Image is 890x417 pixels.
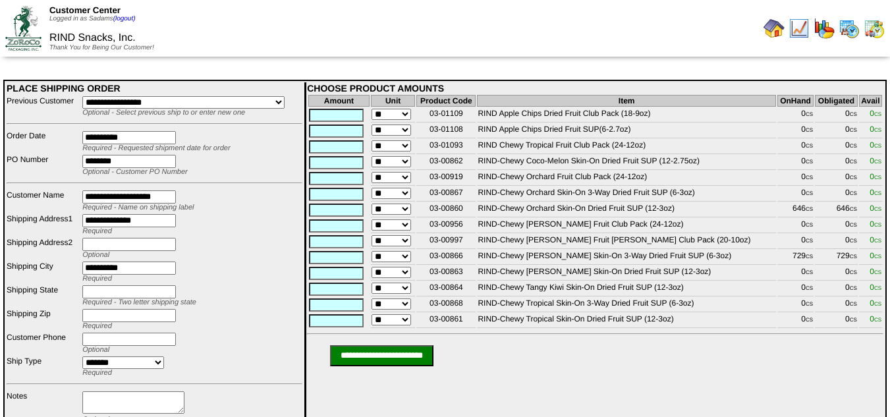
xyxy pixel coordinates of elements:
[416,250,476,265] td: 03-00866
[49,32,136,43] span: RIND Snacks, Inc.
[806,127,813,133] span: CS
[874,269,881,275] span: CS
[815,298,858,312] td: 0
[777,171,814,186] td: 0
[777,187,814,202] td: 0
[416,140,476,154] td: 03-01093
[806,317,813,323] span: CS
[308,95,370,107] th: Amount
[874,111,881,117] span: CS
[82,204,194,211] span: Required - Name on shipping label
[416,187,476,202] td: 03-00867
[477,282,775,296] td: RIND-Chewy Tangy Kiwi Skin-On Dried Fruit SUP (12-3oz)
[6,154,80,177] td: PO Number
[82,322,112,330] span: Required
[477,108,775,123] td: RIND Apple Chips Dried Fruit Club Pack (18-9oz)
[82,298,196,306] span: Required - Two letter shipping state
[477,171,775,186] td: RIND-Chewy Orchard Fruit Club Pack (24-12oz)
[870,188,881,197] span: 0
[870,204,881,213] span: 0
[806,206,813,212] span: CS
[815,203,858,217] td: 646
[6,261,80,283] td: Shipping City
[477,155,775,170] td: RIND-Chewy Coco-Melon Skin-On Dried Fruit SUP (12-2.75oz)
[806,269,813,275] span: CS
[477,266,775,281] td: RIND-Chewy [PERSON_NAME] Skin-On Dried Fruit SUP (12-3oz)
[6,213,80,236] td: Shipping Address1
[777,266,814,281] td: 0
[870,172,881,181] span: 0
[6,190,80,212] td: Customer Name
[82,369,112,377] span: Required
[82,275,112,283] span: Required
[416,203,476,217] td: 03-00860
[850,190,857,196] span: CS
[850,222,857,228] span: CS
[874,143,881,149] span: CS
[850,238,857,244] span: CS
[815,187,858,202] td: 0
[416,298,476,312] td: 03-00868
[874,206,881,212] span: CS
[777,282,814,296] td: 0
[6,237,80,260] td: Shipping Address2
[870,283,881,292] span: 0
[870,140,881,150] span: 0
[416,155,476,170] td: 03-00862
[416,124,476,138] td: 03-01108
[789,18,810,39] img: line_graph.gif
[870,125,881,134] span: 0
[815,314,858,328] td: 0
[6,96,80,117] td: Previous Customer
[416,219,476,233] td: 03-00956
[5,6,42,50] img: ZoRoCo_Logo(Green%26Foil)%20jpg.webp
[806,143,813,149] span: CS
[82,168,188,176] span: Optional - Customer PO Number
[874,317,881,323] span: CS
[477,203,775,217] td: RIND-Chewy Orchard Skin-On Dried Fruit SUP (12-3oz)
[82,251,109,259] span: Optional
[49,44,154,51] span: Thank You for Being Our Customer!
[416,108,476,123] td: 03-01109
[815,108,858,123] td: 0
[777,203,814,217] td: 646
[416,95,476,107] th: Product Code
[815,155,858,170] td: 0
[477,314,775,328] td: RIND-Chewy Tropical Skin-On Dried Fruit SUP (12-3oz)
[777,95,814,107] th: OnHand
[874,159,881,165] span: CS
[416,235,476,249] td: 03-00997
[874,127,881,133] span: CS
[82,144,230,152] span: Required - Requested shipment date for order
[874,175,881,181] span: CS
[874,190,881,196] span: CS
[6,332,80,354] td: Customer Phone
[477,95,775,107] th: Item
[850,175,857,181] span: CS
[7,83,302,94] div: PLACE SHIPPING ORDER
[850,269,857,275] span: CS
[806,222,813,228] span: CS
[864,18,885,39] img: calendarinout.gif
[859,95,882,107] th: Avail
[764,18,785,39] img: home.gif
[870,219,881,229] span: 0
[6,308,80,331] td: Shipping Zip
[870,235,881,244] span: 0
[777,298,814,312] td: 0
[777,235,814,249] td: 0
[416,282,476,296] td: 03-00864
[777,155,814,170] td: 0
[850,254,857,260] span: CS
[874,285,881,291] span: CS
[416,314,476,328] td: 03-00861
[815,140,858,154] td: 0
[850,317,857,323] span: CS
[870,156,881,165] span: 0
[777,314,814,328] td: 0
[850,159,857,165] span: CS
[113,15,136,22] a: (logout)
[806,301,813,307] span: CS
[870,251,881,260] span: 0
[815,282,858,296] td: 0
